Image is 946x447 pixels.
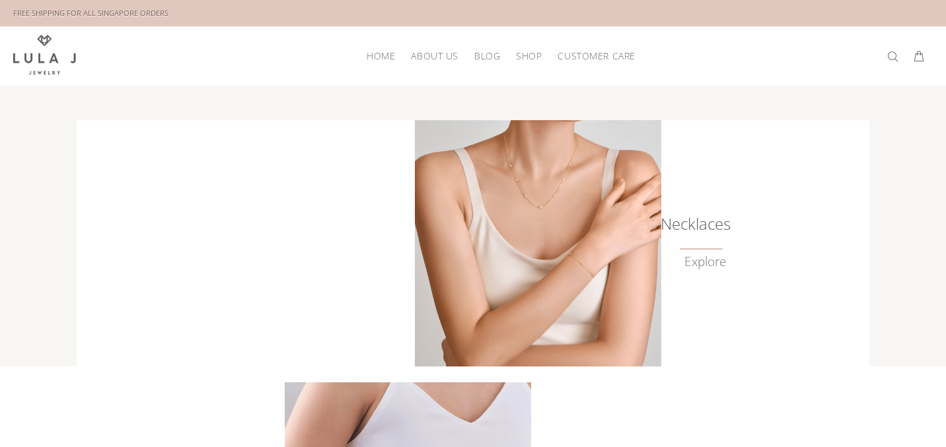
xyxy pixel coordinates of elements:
[684,254,726,269] a: Explore
[415,120,661,366] img: Lula J Gold Necklaces Collection
[13,6,168,20] div: FREE SHIPPING FOR ALL SINGAPORE ORDERS
[550,46,635,66] a: CUSTOMER CARE
[466,46,508,66] a: BLOG
[558,51,635,61] span: CUSTOMER CARE
[660,217,726,230] h6: Necklaces
[508,46,550,66] a: SHOP
[359,46,403,66] a: HOME
[516,51,542,61] span: SHOP
[367,51,395,61] span: HOME
[474,51,500,61] span: BLOG
[403,46,466,66] a: ABOUT US
[411,51,458,61] span: ABOUT US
